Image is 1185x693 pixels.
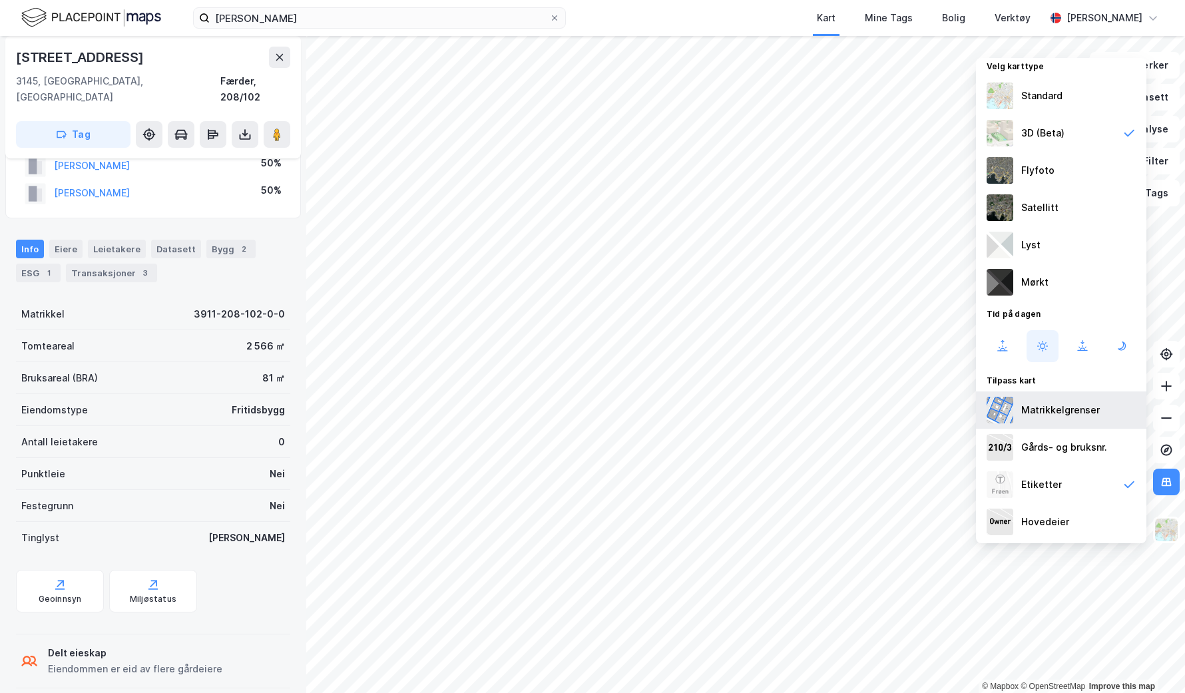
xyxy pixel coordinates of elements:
[987,509,1013,535] img: majorOwner.b5e170eddb5c04bfeeff.jpeg
[246,338,285,354] div: 2 566 ㎡
[817,10,835,26] div: Kart
[1118,629,1185,693] iframe: Chat Widget
[262,370,285,386] div: 81 ㎡
[1089,682,1155,691] a: Improve this map
[270,498,285,514] div: Nei
[21,370,98,386] div: Bruksareal (BRA)
[1021,402,1100,418] div: Matrikkelgrenser
[194,306,285,322] div: 3911-208-102-0-0
[151,240,201,258] div: Datasett
[208,530,285,546] div: [PERSON_NAME]
[976,301,1146,325] div: Tid på dagen
[16,73,220,105] div: 3145, [GEOGRAPHIC_DATA], [GEOGRAPHIC_DATA]
[1021,125,1065,141] div: 3D (Beta)
[987,83,1013,109] img: Z
[138,266,152,280] div: 3
[21,402,88,418] div: Eiendomstype
[865,10,913,26] div: Mine Tags
[987,194,1013,221] img: 9k=
[976,53,1146,77] div: Velg karttype
[987,232,1013,258] img: luj3wr1y2y3+OchiMxRmMxRlscgabnMEmZ7DJGWxyBpucwSZnsMkZbHIGm5zBJmewyRlscgabnMEmZ7DJGWxyBpucwSZnsMkZ...
[49,240,83,258] div: Eiere
[1021,514,1069,530] div: Hovedeier
[942,10,965,26] div: Bolig
[16,47,146,68] div: [STREET_ADDRESS]
[16,121,130,148] button: Tag
[261,155,282,171] div: 50%
[987,471,1013,498] img: Z
[987,397,1013,423] img: cadastreBorders.cfe08de4b5ddd52a10de.jpeg
[88,240,146,258] div: Leietakere
[1116,148,1180,174] button: Filter
[1154,517,1179,543] img: Z
[42,266,55,280] div: 1
[1021,682,1085,691] a: OpenStreetMap
[16,240,44,258] div: Info
[1021,162,1055,178] div: Flyfoto
[220,73,290,105] div: Færder, 208/102
[987,120,1013,146] img: Z
[987,269,1013,296] img: nCdM7BzjoCAAAAAElFTkSuQmCC
[48,645,222,661] div: Delt eieskap
[270,466,285,482] div: Nei
[995,10,1031,26] div: Verktøy
[982,682,1019,691] a: Mapbox
[16,264,61,282] div: ESG
[206,240,256,258] div: Bygg
[130,594,176,604] div: Miljøstatus
[278,434,285,450] div: 0
[1021,237,1041,253] div: Lyst
[1021,477,1062,493] div: Etiketter
[21,306,65,322] div: Matrikkel
[21,498,73,514] div: Festegrunn
[987,157,1013,184] img: Z
[1118,180,1180,206] button: Tags
[1021,200,1059,216] div: Satellitt
[21,338,75,354] div: Tomteareal
[987,434,1013,461] img: cadastreKeys.547ab17ec502f5a4ef2b.jpeg
[976,367,1146,391] div: Tilpass kart
[261,182,282,198] div: 50%
[210,8,549,28] input: Søk på adresse, matrikkel, gårdeiere, leietakere eller personer
[21,434,98,450] div: Antall leietakere
[1090,52,1180,79] button: Bokmerker
[66,264,157,282] div: Transaksjoner
[48,661,222,677] div: Eiendommen er eid av flere gårdeiere
[1021,274,1049,290] div: Mørkt
[232,402,285,418] div: Fritidsbygg
[39,594,82,604] div: Geoinnsyn
[237,242,250,256] div: 2
[1066,10,1142,26] div: [PERSON_NAME]
[21,6,161,29] img: logo.f888ab2527a4732fd821a326f86c7f29.svg
[1021,88,1063,104] div: Standard
[1021,439,1107,455] div: Gårds- og bruksnr.
[21,530,59,546] div: Tinglyst
[21,466,65,482] div: Punktleie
